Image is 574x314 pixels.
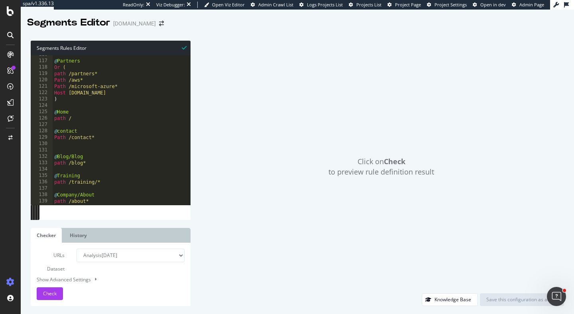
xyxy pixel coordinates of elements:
a: Open Viz Editor [204,2,245,8]
span: Project Page [395,2,421,8]
div: 137 [31,185,53,192]
a: Open in dev [473,2,506,8]
div: 128 [31,128,53,134]
div: 127 [31,122,53,128]
div: 123 [31,96,53,102]
div: Save this configuration as active [486,296,558,303]
div: ReadOnly: [123,2,144,8]
span: Projects List [356,2,381,8]
a: Project Page [387,2,421,8]
span: Open Viz Editor [212,2,245,8]
a: Checker [31,228,62,243]
div: 130 [31,141,53,147]
span: Admin Page [519,2,544,8]
span: Logs Projects List [307,2,343,8]
div: arrow-right-arrow-left [159,21,164,26]
div: 122 [31,90,53,96]
div: Segments Editor [27,16,110,29]
div: 124 [31,102,53,109]
span: Open in dev [480,2,506,8]
a: Projects List [349,2,381,8]
div: 121 [31,83,53,90]
div: 133 [31,160,53,166]
iframe: Intercom live chat [547,287,566,306]
span: Click on to preview rule definition result [328,157,434,177]
button: Save this configuration as active [480,293,564,306]
label: URLs Dataset [31,249,71,276]
div: 132 [31,153,53,160]
div: Knowledge Base [434,296,471,303]
div: 140 [31,204,53,211]
div: Viz Debugger: [156,2,185,8]
a: Admin Page [512,2,544,8]
strong: Check [384,157,405,166]
div: 135 [31,173,53,179]
div: 120 [31,77,53,83]
div: [DOMAIN_NAME] [113,20,156,27]
div: 117 [31,58,53,64]
div: 126 [31,115,53,122]
a: Admin Crawl List [251,2,293,8]
button: Check [37,287,63,300]
a: Project Settings [427,2,467,8]
div: 136 [31,179,53,185]
span: Admin Crawl List [258,2,293,8]
div: 134 [31,166,53,173]
div: Segments Rules Editor [31,41,191,55]
div: 125 [31,109,53,115]
span: Syntax is valid [182,44,187,51]
a: Logs Projects List [299,2,343,8]
div: 131 [31,147,53,153]
span: Project Settings [434,2,467,8]
div: 138 [31,192,53,198]
a: History [64,228,93,243]
a: Knowledge Base [422,296,478,303]
div: 139 [31,198,53,204]
div: 119 [31,71,53,77]
div: 129 [31,134,53,141]
div: 118 [31,64,53,71]
div: Show Advanced Settings [31,276,179,283]
button: Knowledge Base [422,293,478,306]
span: Check [43,290,57,297]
